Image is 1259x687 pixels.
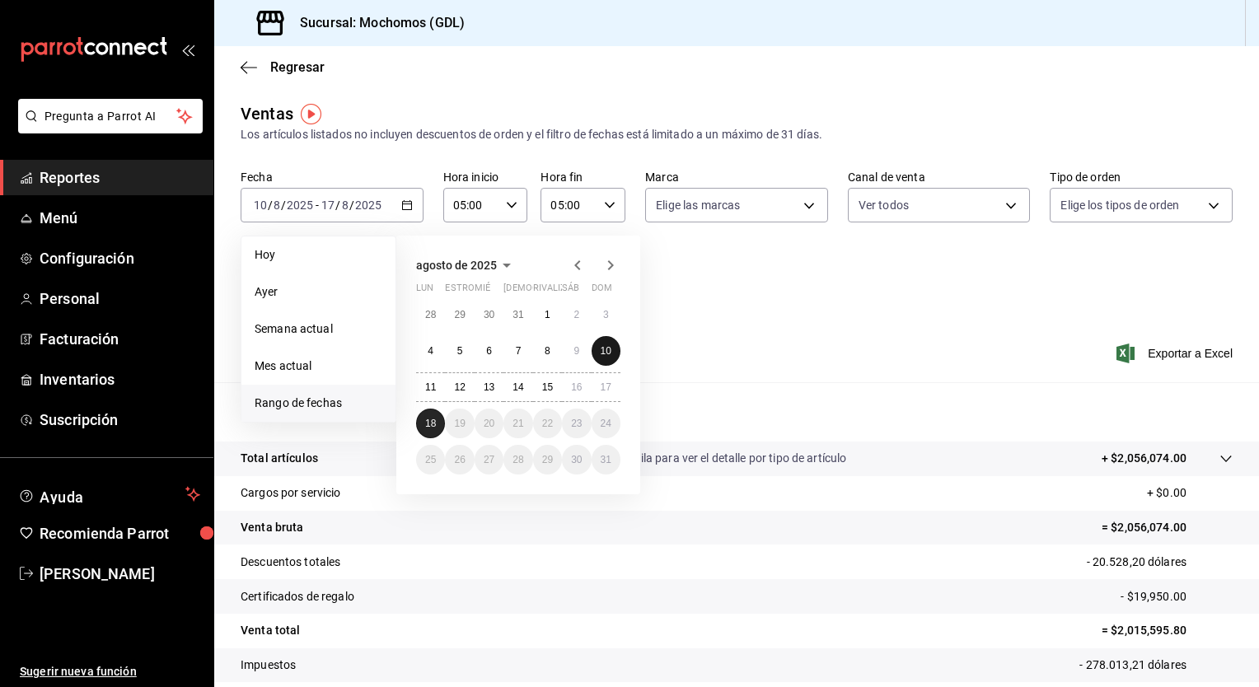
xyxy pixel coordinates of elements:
[545,309,550,320] abbr: 1 de agosto de 2025
[533,300,562,329] button: 1 de agosto de 2025
[541,171,625,183] label: Hora fin
[416,283,433,300] abbr: lunes
[512,309,523,320] abbr: 31 de julio de 2025
[445,445,474,474] button: 26 de agosto de 2025
[445,372,474,402] button: 12 de agosto de 2025
[241,657,296,674] p: Impuestos
[1121,588,1233,605] p: - $19,950.00
[335,199,340,212] span: /
[645,171,828,183] label: Marca
[286,199,314,212] input: ----
[445,409,474,438] button: 19 de agosto de 2025
[601,454,611,465] abbr: 31 de agosto de 2025
[416,300,445,329] button: 28 de julio de 2025
[301,104,321,124] img: Marcador de información sobre herramientas
[601,381,611,393] abbr: 17 de agosto de 2025
[592,300,620,329] button: 3 de agosto de 2025
[1050,171,1233,183] label: Tipo de orden
[503,409,532,438] button: 21 de agosto de 2025
[601,418,611,429] abbr: 24 de agosto de 2025
[241,484,341,502] p: Cargos por servicio
[255,246,382,264] span: Hoy
[512,418,523,429] abbr: 21 de agosto de 2025
[425,418,436,429] abbr: 18 de agosto de 2025
[40,371,115,388] font: Inventarios
[503,445,532,474] button: 28 de agosto de 2025
[40,330,119,348] font: Facturación
[601,345,611,357] abbr: 10 de agosto de 2025
[592,336,620,366] button: 10 de agosto de 2025
[416,255,517,275] button: agosto de 2025
[542,418,553,429] abbr: 22 de agosto de 2025
[475,372,503,402] button: 13 de agosto de 2025
[562,409,591,438] button: 23 de agosto de 2025
[241,588,354,605] p: Certificados de regalo
[484,309,494,320] abbr: 30 de julio de 2025
[1060,197,1179,213] span: Elige los tipos de orden
[454,418,465,429] abbr: 19 de agosto de 2025
[592,445,620,474] button: 31 de agosto de 2025
[416,445,445,474] button: 25 de agosto de 2025
[454,309,465,320] abbr: 29 de julio de 2025
[18,99,203,133] button: Pregunta a Parrot AI
[516,345,522,357] abbr: 7 de agosto de 2025
[341,199,349,212] input: --
[44,108,177,125] span: Pregunta a Parrot AI
[571,454,582,465] abbr: 30 de agosto de 2025
[416,372,445,402] button: 11 de agosto de 2025
[241,519,303,536] p: Venta bruta
[1148,347,1233,360] font: Exportar a Excel
[255,283,382,301] span: Ayer
[40,290,100,307] font: Personal
[484,381,494,393] abbr: 13 de agosto de 2025
[475,300,503,329] button: 30 de julio de 2025
[40,250,134,267] font: Configuración
[533,336,562,366] button: 8 de agosto de 2025
[354,199,382,212] input: ----
[349,199,354,212] span: /
[533,283,578,300] abbr: viernes
[859,197,909,213] span: Ver todos
[503,336,532,366] button: 7 de agosto de 2025
[416,336,445,366] button: 4 de agosto de 2025
[484,418,494,429] abbr: 20 de agosto de 2025
[316,199,319,212] span: -
[562,283,579,300] abbr: sábado
[20,665,137,678] font: Sugerir nueva función
[416,259,497,272] span: agosto de 2025
[1079,657,1233,674] p: - 278.013,21 dólares
[445,336,474,366] button: 5 de agosto de 2025
[273,199,281,212] input: --
[656,197,740,213] span: Elige las marcas
[181,43,194,56] button: open_drawer_menu
[512,381,523,393] abbr: 14 de agosto de 2025
[503,372,532,402] button: 14 de agosto de 2025
[40,169,100,186] font: Reportes
[321,199,335,212] input: --
[484,454,494,465] abbr: 27 de agosto de 2025
[445,300,474,329] button: 29 de julio de 2025
[573,450,847,467] p: Da clic en la fila para ver el detalle por tipo de artículo
[542,454,553,465] abbr: 29 de agosto de 2025
[562,300,591,329] button: 2 de agosto de 2025
[40,525,169,542] font: Recomienda Parrot
[241,450,318,467] p: Total artículos
[40,411,118,428] font: Suscripción
[12,119,203,137] a: Pregunta a Parrot AI
[255,320,382,338] span: Semana actual
[241,554,340,571] p: Descuentos totales
[486,345,492,357] abbr: 6 de agosto de 2025
[503,300,532,329] button: 31 de julio de 2025
[454,381,465,393] abbr: 12 de agosto de 2025
[1120,343,1233,363] button: Exportar a Excel
[573,345,579,357] abbr: 9 de agosto de 2025
[592,372,620,402] button: 17 de agosto de 2025
[1102,450,1186,467] p: + $2,056,074.00
[562,445,591,474] button: 30 de agosto de 2025
[512,454,523,465] abbr: 28 de agosto de 2025
[533,445,562,474] button: 29 de agosto de 2025
[454,454,465,465] abbr: 26 de agosto de 2025
[255,358,382,375] span: Mes actual
[562,372,591,402] button: 16 de agosto de 2025
[443,171,528,183] label: Hora inicio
